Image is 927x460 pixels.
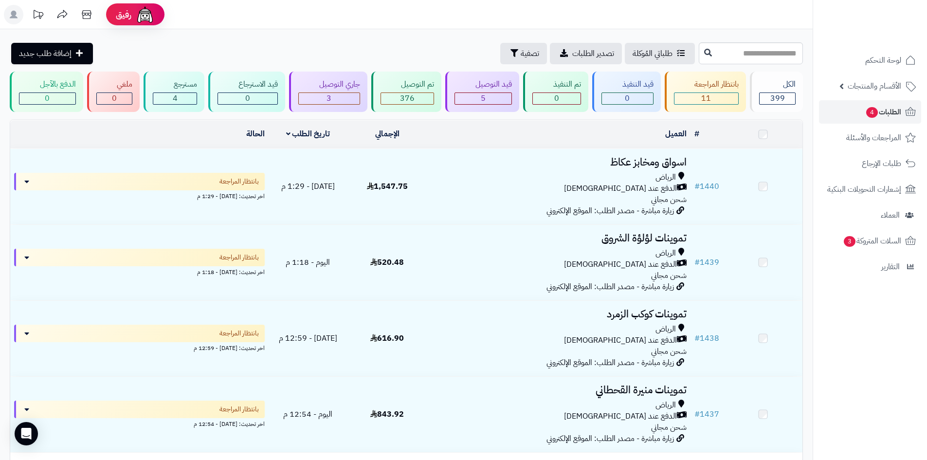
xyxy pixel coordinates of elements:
[572,48,614,59] span: تصدير الطلبات
[602,93,653,104] div: 0
[651,194,687,205] span: شحن مجاني
[694,257,700,268] span: #
[819,203,921,227] a: العملاء
[550,43,622,64] a: تصدير الطلبات
[381,93,434,104] div: 376
[554,92,559,104] span: 0
[381,79,435,90] div: تم التوصيل
[819,229,921,253] a: السلات المتروكة3
[846,131,901,145] span: المراجعات والأسئلة
[370,408,404,420] span: 843.92
[431,385,687,396] h3: تموينات منيرة القحطاني
[663,72,748,112] a: بانتظار المراجعة 11
[601,79,654,90] div: قيد التنفيذ
[431,309,687,320] h3: تموينات كوكب الزمرد
[865,54,901,67] span: لوحة التحكم
[819,126,921,149] a: المراجعات والأسئلة
[546,281,674,293] span: زيارة مباشرة - مصدر الطلب: الموقع الإلكتروني
[298,79,360,90] div: جاري التوصيل
[665,128,687,140] a: العميل
[500,43,547,64] button: تصفية
[546,433,674,444] span: زيارة مباشرة - مصدر الطلب: الموقع الإلكتروني
[14,418,265,428] div: اخر تحديث: [DATE] - 12:54 م
[142,72,206,112] a: مسترجع 4
[15,422,38,445] div: Open Intercom Messenger
[564,411,677,422] span: الدفع عند [DEMOGRAPHIC_DATA]
[694,181,700,192] span: #
[521,72,590,112] a: تم التنفيذ 0
[443,72,521,112] a: قيد التوصيل 5
[96,79,133,90] div: ملغي
[375,128,400,140] a: الإجمالي
[759,79,796,90] div: الكل
[655,324,676,335] span: الرياض
[153,79,197,90] div: مسترجع
[694,332,700,344] span: #
[19,79,76,90] div: الدفع بالآجل
[218,93,277,104] div: 0
[532,79,581,90] div: تم التنفيذ
[655,248,676,259] span: الرياض
[455,93,511,104] div: 5
[694,128,699,140] a: #
[674,93,739,104] div: 11
[431,157,687,168] h3: اسواق ومخابز عكاظ
[370,257,404,268] span: 520.48
[153,93,197,104] div: 4
[590,72,663,112] a: قيد التنفيذ 0
[651,422,687,433] span: شحن مجاني
[219,253,259,262] span: بانتظار المراجعة
[633,48,673,59] span: طلباتي المُوكلة
[881,208,900,222] span: العملاء
[819,152,921,175] a: طلبات الإرجاع
[881,260,900,274] span: التقارير
[112,92,117,104] span: 0
[173,92,178,104] span: 4
[14,266,265,276] div: اخر تحديث: [DATE] - 1:18 م
[431,233,687,244] h3: تموينات لؤلؤة الشروق
[219,329,259,338] span: بانتظار المراجعة
[862,157,901,170] span: طلبات الإرجاع
[546,205,674,217] span: زيارة مباشرة - مصدر الطلب: الموقع الإلكتروني
[827,183,901,196] span: إشعارات التحويلات البنكية
[245,92,250,104] span: 0
[546,357,674,368] span: زيارة مباشرة - مصدر الطلب: الموقع الإلكتروني
[865,105,901,119] span: الطلبات
[625,43,695,64] a: طلباتي المُوكلة
[19,93,75,104] div: 0
[299,93,360,104] div: 3
[843,236,855,247] span: 3
[135,5,155,24] img: ai-face.png
[400,92,415,104] span: 376
[861,19,918,40] img: logo-2.png
[283,408,332,420] span: اليوم - 12:54 م
[327,92,331,104] span: 3
[625,92,630,104] span: 0
[819,178,921,201] a: إشعارات التحويلات البنكية
[369,72,444,112] a: تم التوصيل 376
[655,172,676,183] span: الرياض
[694,257,719,268] a: #1439
[564,259,677,270] span: الدفع عند [DEMOGRAPHIC_DATA]
[651,270,687,281] span: شحن مجاني
[564,335,677,346] span: الدفع عند [DEMOGRAPHIC_DATA]
[819,49,921,72] a: لوحة التحكم
[45,92,50,104] span: 0
[819,255,921,278] a: التقارير
[694,181,719,192] a: #1440
[279,332,337,344] span: [DATE] - 12:59 م
[367,181,408,192] span: 1,547.75
[770,92,785,104] span: 399
[19,48,72,59] span: إضافة طلب جديد
[454,79,512,90] div: قيد التوصيل
[819,100,921,124] a: الطلبات4
[14,190,265,201] div: اخر تحديث: [DATE] - 1:29 م
[97,93,132,104] div: 0
[286,128,330,140] a: تاريخ الطلب
[281,181,335,192] span: [DATE] - 1:29 م
[694,408,700,420] span: #
[694,332,719,344] a: #1438
[218,79,278,90] div: قيد الاسترجاع
[287,72,369,112] a: جاري التوصيل 3
[701,92,711,104] span: 11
